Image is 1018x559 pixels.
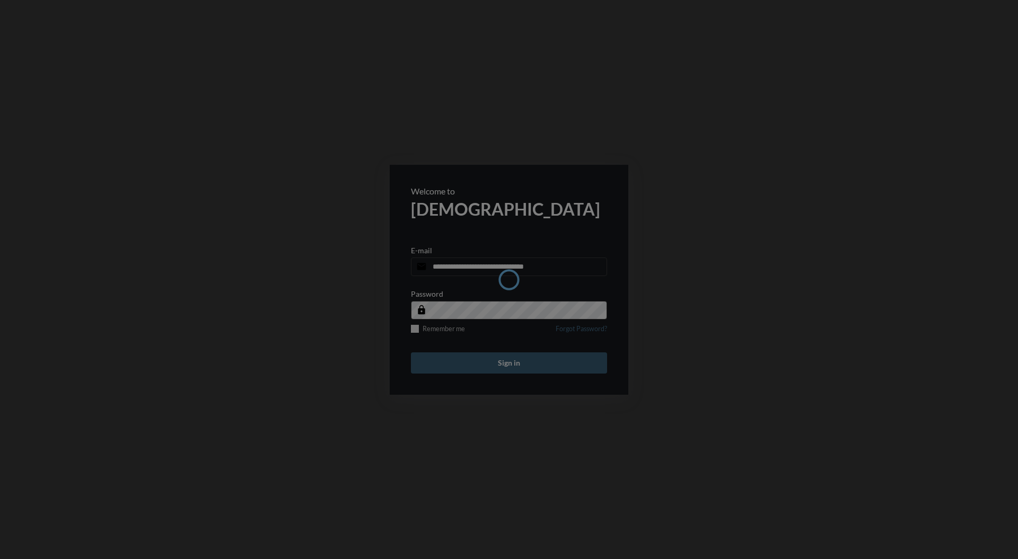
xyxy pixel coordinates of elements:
p: E-mail [411,246,432,255]
label: Remember me [411,325,465,333]
button: Sign in [411,352,607,374]
p: Welcome to [411,186,607,196]
p: Password [411,289,443,298]
a: Forgot Password? [556,325,607,339]
h2: [DEMOGRAPHIC_DATA] [411,199,607,219]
